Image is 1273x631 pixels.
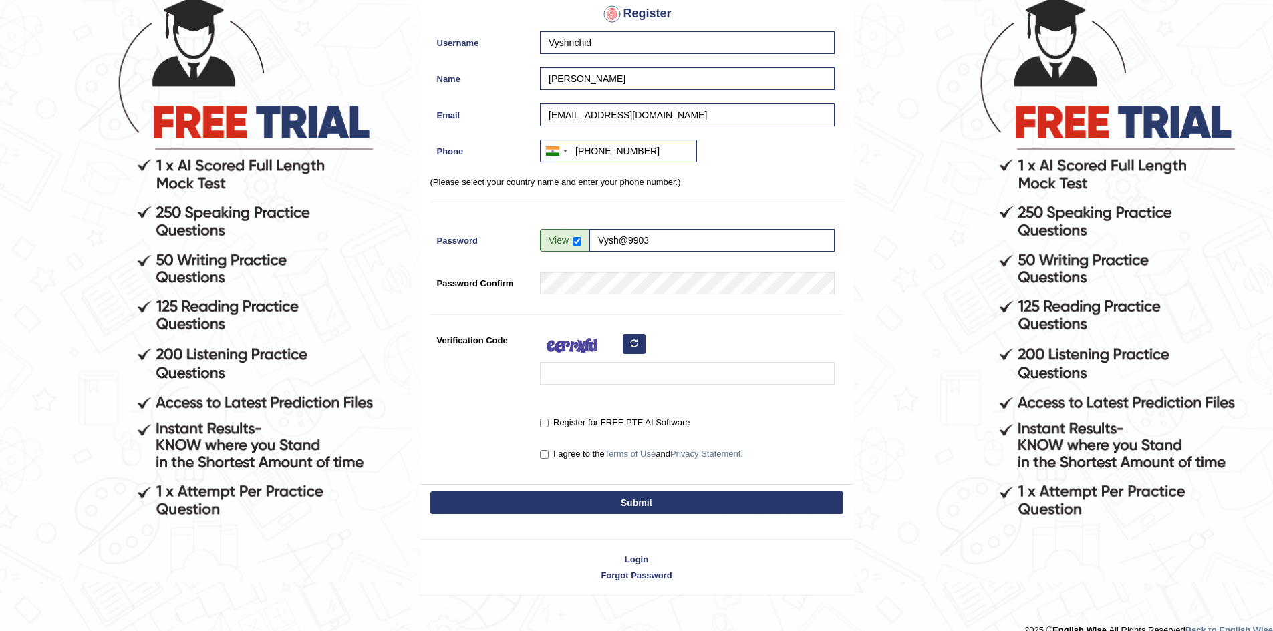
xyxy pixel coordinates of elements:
[430,176,843,188] p: (Please select your country name and enter your phone number.)
[430,31,534,49] label: Username
[420,553,853,566] a: Login
[540,416,690,429] label: Register for FREE PTE AI Software
[605,449,656,459] a: Terms of Use
[430,67,534,85] label: Name
[430,272,534,290] label: Password Confirm
[573,237,581,246] input: Show/Hide Password
[430,229,534,247] label: Password
[540,450,549,459] input: I agree to theTerms of UseandPrivacy Statement.
[670,449,741,459] a: Privacy Statement
[430,491,843,514] button: Submit
[540,419,549,427] input: Register for FREE PTE AI Software
[541,140,571,162] div: India (भारत): +91
[540,140,697,162] input: +91 81234 56789
[430,329,534,347] label: Verification Code
[430,3,843,25] h4: Register
[420,569,853,582] a: Forgot Password
[430,103,534,122] label: Email
[540,447,743,461] label: I agree to the and .
[430,140,534,158] label: Phone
